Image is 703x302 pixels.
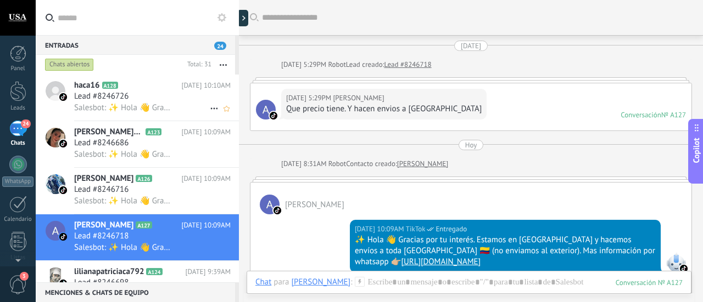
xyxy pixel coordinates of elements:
div: Conversación [621,110,661,119]
span: [DATE] 10:09AM [181,127,231,138]
button: Más [211,55,235,75]
a: Lead #8246718 [384,59,431,70]
img: icon [59,93,67,101]
span: [DATE] 9:39AM [186,266,231,277]
span: [DATE] 10:09AM [181,173,231,184]
span: 24 [214,42,226,50]
div: ✨ Hola 👋 Gracias por tu interés. Estamos en [GEOGRAPHIC_DATA] y hacemos envíos a toda [GEOGRAPHIC... [355,235,656,267]
div: ADI GONZALEZ [291,277,350,287]
span: A124 [146,268,162,275]
div: [DATE] 8:31AM [281,158,328,169]
img: icon [59,140,67,147]
img: icon [59,186,67,194]
img: icon [59,280,67,287]
div: Chats [2,140,34,147]
span: 24 [21,119,30,128]
div: [DATE] [461,41,481,51]
span: : [350,277,352,288]
span: Salesbot: ✨ Hola 👋 Gracias por tu interés. Estamos en [GEOGRAPHIC_DATA] y hacemos envíos a toda [... [74,196,170,206]
a: avataricon[PERSON_NAME]A126[DATE] 10:09AMLead #8246716Salesbot: ✨ Hola 👋 Gracias por tu interés. ... [36,168,239,214]
span: Robot [328,60,345,69]
img: tiktok_kommo.svg [680,265,688,272]
img: icon [59,233,67,241]
span: Salesbot: ✨ Hola 👋 Gracias por tu interés. Estamos en [GEOGRAPHIC_DATA] y hacemos envíos a toda [... [74,149,170,159]
span: Lead #8246726 [74,91,129,102]
span: ADI GONZALEZ [256,100,276,119]
div: Hoy [465,140,477,150]
img: tiktok_kommo.svg [270,112,277,119]
span: [PERSON_NAME]❤️‍ [74,127,143,138]
span: Copilot [691,138,702,163]
div: [DATE] 5:29PM [281,59,328,70]
span: Salesbot: ✨ Hola 👋 Gracias por tu interés. Estamos en [GEOGRAPHIC_DATA] y hacemos envíos a toda [... [74,242,170,253]
span: Robot [328,159,346,168]
div: [DATE] 5:29PM [286,93,333,104]
div: Lead creado: [346,59,384,70]
span: TikTok [666,253,686,272]
span: [PERSON_NAME] [74,220,133,231]
span: Lead #8246716 [74,184,129,195]
span: Lead #8246718 [74,231,129,242]
span: Salesbot: ✨ Hola 👋 Gracias por tu interés. Estamos en [GEOGRAPHIC_DATA] y hacemos envíos a toda [... [74,102,170,113]
span: [DATE] 10:10AM [181,80,231,91]
div: Panel [2,65,34,72]
span: 3 [20,272,29,281]
span: para [274,277,289,288]
span: [DATE] 10:09AM [181,220,231,231]
div: Calendario [2,216,34,223]
div: Mostrar [237,10,248,26]
span: Entregado [436,224,467,235]
span: lilianapatriciaca792 [74,266,144,277]
img: tiktok_kommo.svg [274,207,281,214]
a: [PERSON_NAME] [397,158,448,169]
span: A127 [136,221,152,229]
span: haca16 [74,80,100,91]
div: Menciones & Chats de equipo [36,282,235,302]
div: WhatsApp [2,176,34,187]
div: 127 [616,278,683,287]
span: Lead #8246686 [74,138,129,149]
a: [URL][DOMAIN_NAME] [401,257,481,267]
div: [DATE] 10:09AM [355,224,406,235]
div: Que precio tiene. Y hacen envios a [GEOGRAPHIC_DATA] [286,104,482,115]
span: ADI GONZALEZ [260,195,280,214]
span: A123 [146,128,161,135]
span: ADI GONZALEZ [285,200,344,210]
span: A126 [136,175,152,182]
span: TikTok [406,224,426,235]
div: Contacto creado: [346,158,397,169]
span: Lead #8246698 [74,277,129,288]
a: avatariconhaca16A128[DATE] 10:10AMLead #8246726Salesbot: ✨ Hola 👋 Gracias por tu interés. Estamos... [36,75,239,121]
a: avataricon[PERSON_NAME]A127[DATE] 10:09AMLead #8246718Salesbot: ✨ Hola 👋 Gracias por tu interés. ... [36,214,239,260]
div: Total: 31 [183,59,211,70]
div: Leads [2,105,34,112]
div: Entradas [36,35,235,55]
span: A128 [102,82,118,89]
a: avataricon[PERSON_NAME]❤️‍A123[DATE] 10:09AMLead #8246686Salesbot: ✨ Hola 👋 Gracias por tu interé... [36,121,239,167]
span: [PERSON_NAME] [74,173,133,184]
span: ADI GONZALEZ [333,93,384,104]
div: Chats abiertos [45,58,94,71]
div: № A127 [661,110,686,119]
